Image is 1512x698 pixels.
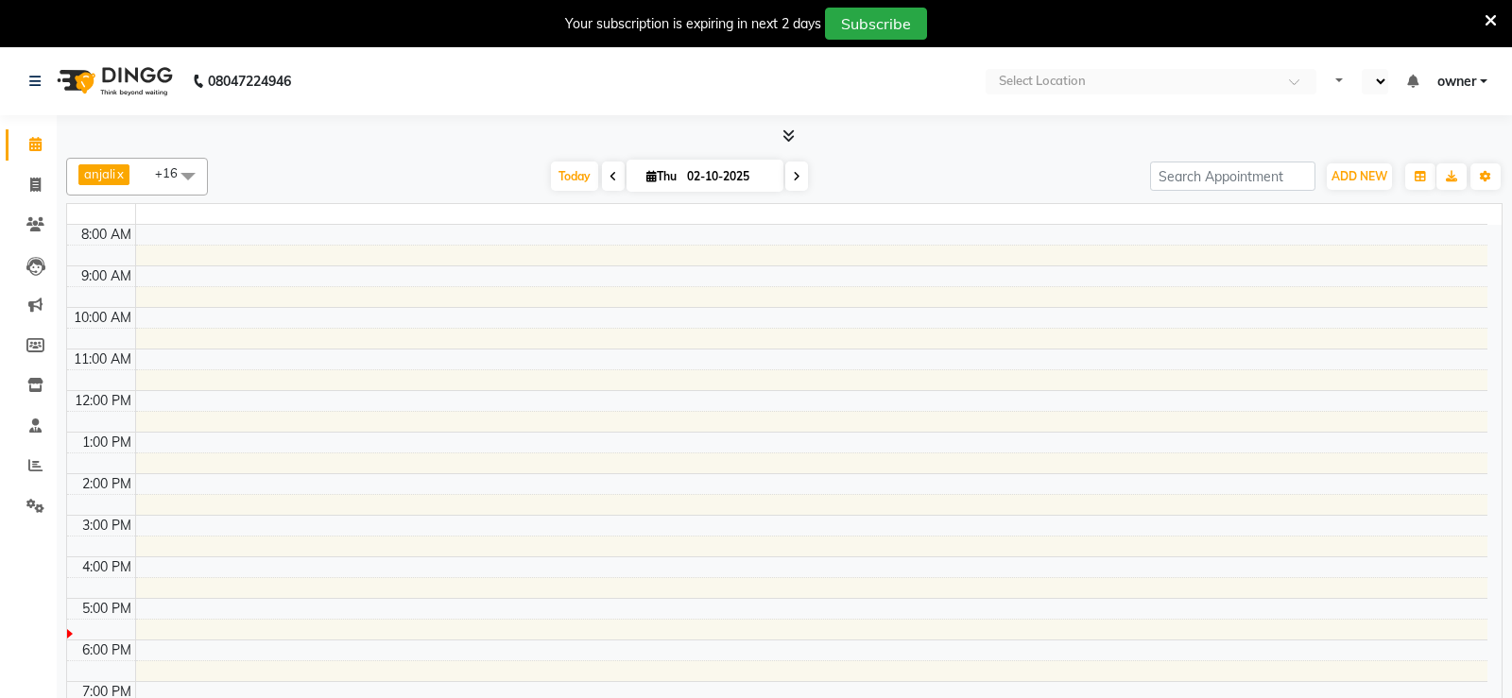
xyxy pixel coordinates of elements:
input: 2025-10-02 [681,162,776,191]
div: 4:00 PM [78,557,135,577]
span: Today [551,162,598,191]
div: 12:00 PM [71,391,135,411]
b: 08047224946 [208,55,291,108]
button: ADD NEW [1327,163,1392,190]
div: 6:00 PM [78,640,135,660]
span: +16 [155,165,192,180]
span: anjali [84,166,115,181]
a: x [115,166,124,181]
div: 10:00 AM [70,308,135,328]
span: Thu [642,169,681,183]
div: 11:00 AM [70,349,135,369]
div: 8:00 AM [77,225,135,245]
div: 1:00 PM [78,433,135,452]
div: Your subscription is expiring in next 2 days [565,14,821,34]
img: logo [48,55,178,108]
div: 9:00 AM [77,266,135,286]
input: Search Appointment [1150,162,1315,191]
div: 3:00 PM [78,516,135,536]
div: Select Location [999,72,1086,91]
div: 2:00 PM [78,474,135,494]
div: 5:00 PM [78,599,135,619]
button: Subscribe [825,8,927,40]
span: ADD NEW [1332,169,1387,183]
span: owner [1437,72,1476,92]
